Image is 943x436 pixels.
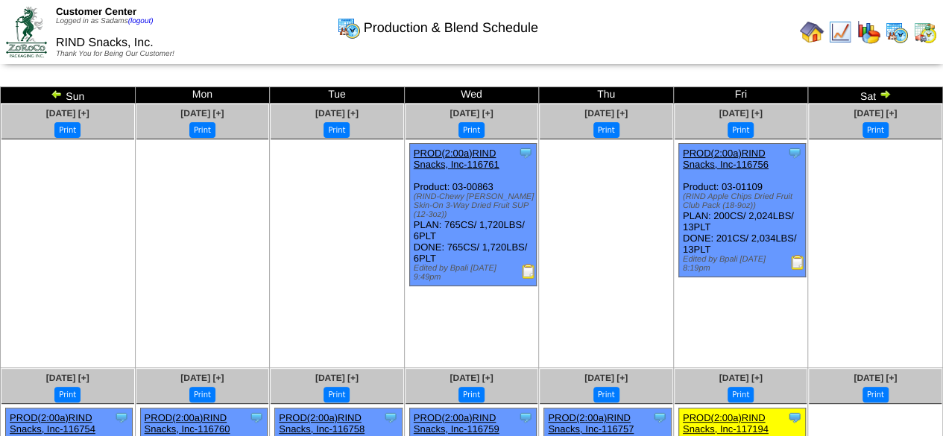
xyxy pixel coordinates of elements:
[800,20,824,44] img: home.gif
[337,16,361,40] img: calendarprod.gif
[913,20,937,44] img: calendarinout.gif
[128,17,154,25] a: (logout)
[683,148,769,170] a: PROD(2:00a)RIND Snacks, Inc-116756
[521,264,536,279] img: Production Report
[673,87,808,104] td: Fri
[279,412,365,435] a: PROD(2:00a)RIND Snacks, Inc-116758
[683,412,769,435] a: PROD(2:00a)RIND Snacks, Inc-117194
[414,412,499,435] a: PROD(2:00a)RIND Snacks, Inc-116759
[383,410,398,425] img: Tooltip
[584,108,628,119] a: [DATE] [+]
[135,87,270,104] td: Mon
[885,20,909,44] img: calendarprod.gif
[324,122,350,138] button: Print
[46,108,89,119] a: [DATE] [+]
[518,410,533,425] img: Tooltip
[1,87,136,104] td: Sun
[518,145,533,160] img: Tooltip
[678,144,805,277] div: Product: 03-01109 PLAN: 200CS / 2,024LBS / 13PLT DONE: 201CS / 2,034LBS / 13PLT
[315,108,359,119] a: [DATE] [+]
[6,7,47,57] img: ZoRoCo_Logo(Green%26Foil)%20jpg.webp
[56,6,136,17] span: Customer Center
[145,412,230,435] a: PROD(2:00a)RIND Snacks, Inc-116760
[879,88,891,100] img: arrowright.gif
[249,410,264,425] img: Tooltip
[787,410,802,425] img: Tooltip
[56,37,154,49] span: RIND Snacks, Inc.
[458,122,485,138] button: Print
[857,20,880,44] img: graph.gif
[54,387,81,402] button: Print
[808,87,943,104] td: Sat
[828,20,852,44] img: line_graph.gif
[450,373,493,383] a: [DATE] [+]
[189,122,215,138] button: Print
[270,87,405,104] td: Tue
[584,373,628,383] a: [DATE] [+]
[10,412,95,435] a: PROD(2:00a)RIND Snacks, Inc-116754
[593,387,619,402] button: Print
[728,122,754,138] button: Print
[404,87,539,104] td: Wed
[46,373,89,383] a: [DATE] [+]
[56,50,174,58] span: Thank You for Being Our Customer!
[652,410,667,425] img: Tooltip
[539,87,674,104] td: Thu
[414,264,536,282] div: Edited by Bpali [DATE] 9:49pm
[719,108,763,119] a: [DATE] [+]
[854,373,897,383] a: [DATE] [+]
[54,122,81,138] button: Print
[450,108,493,119] a: [DATE] [+]
[180,108,224,119] a: [DATE] [+]
[458,387,485,402] button: Print
[409,144,536,286] div: Product: 03-00863 PLAN: 765CS / 1,720LBS / 6PLT DONE: 765CS / 1,720LBS / 6PLT
[854,108,897,119] a: [DATE] [+]
[315,373,359,383] a: [DATE] [+]
[790,255,805,270] img: Production Report
[364,20,538,36] span: Production & Blend Schedule
[787,145,802,160] img: Tooltip
[862,122,889,138] button: Print
[189,387,215,402] button: Print
[719,373,763,383] a: [DATE] [+]
[414,148,499,170] a: PROD(2:00a)RIND Snacks, Inc-116761
[683,255,805,273] div: Edited by Bpali [DATE] 8:19pm
[593,122,619,138] button: Print
[414,192,536,219] div: (RIND-Chewy [PERSON_NAME] Skin-On 3-Way Dried Fruit SUP (12-3oz))
[728,387,754,402] button: Print
[548,412,634,435] a: PROD(2:00a)RIND Snacks, Inc-116757
[180,373,224,383] a: [DATE] [+]
[56,17,154,25] span: Logged in as Sadams
[683,192,805,210] div: (RIND Apple Chips Dried Fruit Club Pack (18-9oz))
[114,410,129,425] img: Tooltip
[862,387,889,402] button: Print
[324,387,350,402] button: Print
[51,88,63,100] img: arrowleft.gif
